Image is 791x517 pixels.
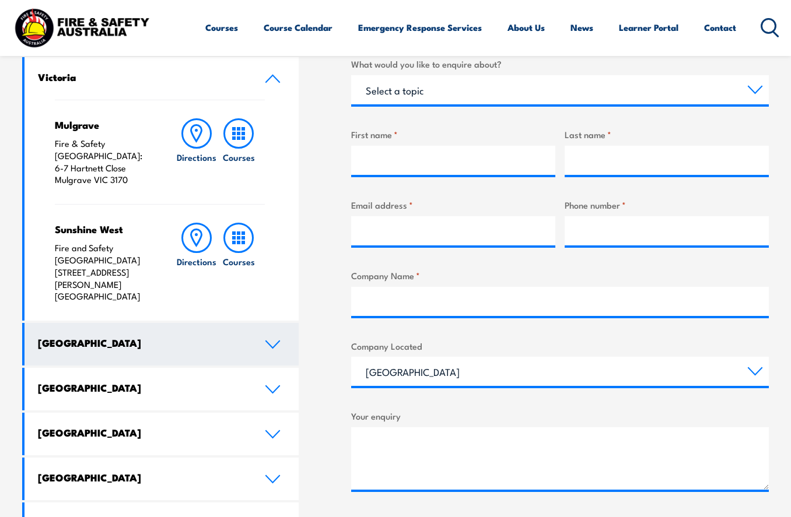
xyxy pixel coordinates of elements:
h4: [GEOGRAPHIC_DATA] [38,336,247,349]
a: Courses [218,118,260,186]
p: Fire & Safety [GEOGRAPHIC_DATA]: 6-7 Hartnett Close Mulgrave VIC 3170 [55,138,152,186]
a: [GEOGRAPHIC_DATA] [24,368,299,410]
a: [GEOGRAPHIC_DATA] [24,413,299,455]
label: Last name [565,128,769,141]
h6: Courses [223,255,255,268]
label: Company Located [351,339,769,353]
a: Courses [218,223,260,303]
a: Learner Portal [619,13,678,41]
h6: Directions [177,151,216,163]
a: Victoria [24,57,299,100]
p: Fire and Safety [GEOGRAPHIC_DATA] [STREET_ADDRESS][PERSON_NAME] [GEOGRAPHIC_DATA] [55,242,152,303]
a: [GEOGRAPHIC_DATA] [24,458,299,500]
label: Email address [351,198,555,212]
label: What would you like to enquire about? [351,57,769,71]
h4: [GEOGRAPHIC_DATA] [38,471,247,484]
a: [GEOGRAPHIC_DATA] [24,323,299,365]
h6: Directions [177,255,216,268]
label: Your enquiry [351,409,769,423]
a: Course Calendar [264,13,332,41]
a: Emergency Response Services [358,13,482,41]
a: Directions [176,118,218,186]
a: News [570,13,593,41]
label: Phone number [565,198,769,212]
a: Directions [176,223,218,303]
h4: [GEOGRAPHIC_DATA] [38,381,247,394]
h4: Mulgrave [55,118,152,131]
a: Contact [704,13,736,41]
label: First name [351,128,555,141]
a: About Us [508,13,545,41]
h6: Courses [223,151,255,163]
h4: [GEOGRAPHIC_DATA] [38,426,247,439]
h4: Victoria [38,71,247,83]
a: Courses [205,13,238,41]
h4: Sunshine West [55,223,152,235]
label: Company Name [351,269,769,282]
